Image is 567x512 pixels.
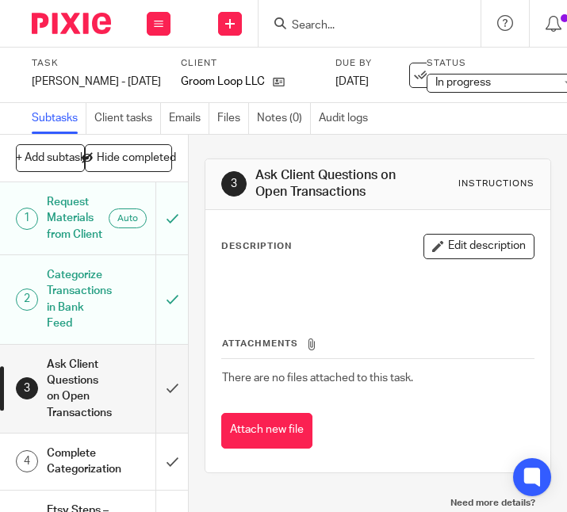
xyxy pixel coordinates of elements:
a: Files [217,103,249,134]
span: Hide completed [97,152,176,165]
label: Task [32,57,161,70]
p: Groom Loop LLC [181,74,265,90]
span: [DATE] [335,76,369,87]
div: Instructions [458,178,534,190]
h1: Ask Client Questions on Open Transactions [255,167,412,201]
h1: Categorize Transactions in Bank Feed [47,263,109,335]
div: 4 [16,450,38,472]
div: Auto [109,208,147,228]
a: Audit logs [319,103,376,134]
button: + Add subtask [16,144,85,171]
span: In progress [435,77,491,88]
a: Client tasks [94,103,161,134]
a: Subtasks [32,103,86,134]
button: Hide completed [85,144,172,171]
h1: Request Materials from Client [47,190,109,246]
div: [PERSON_NAME] - [DATE] [32,74,161,90]
button: Attach new file [221,413,312,449]
p: Need more details? [220,497,535,510]
a: Emails [169,103,209,134]
button: Edit description [423,234,534,259]
p: Description [221,240,292,253]
div: 2 [16,288,38,311]
span: Attachments [222,339,298,348]
div: Nancy - July 2025 [32,74,161,90]
label: Due by [335,57,407,70]
div: 1 [16,208,38,230]
input: Search [290,19,433,33]
h1: Ask Client Questions on Open Transactions [47,353,109,425]
div: 3 [221,171,247,197]
img: Pixie [32,13,111,34]
div: 3 [16,377,38,399]
span: There are no files attached to this task. [222,373,413,384]
a: Notes (0) [257,103,311,134]
h1: Complete Categorization [47,441,109,482]
label: Client [181,57,320,70]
